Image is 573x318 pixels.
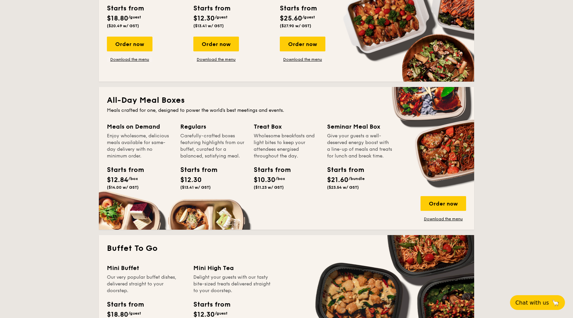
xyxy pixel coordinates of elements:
span: $12.84 [107,176,128,184]
span: /guest [215,311,228,316]
a: Download the menu [421,216,466,222]
div: Carefully-crafted boxes featuring highlights from our buffet, curated for a balanced, satisfying ... [180,133,246,160]
span: $10.30 [254,176,275,184]
div: Give your guests a well-deserved energy boost with a line-up of meals and treats for lunch and br... [327,133,392,160]
span: ($14.00 w/ GST) [107,185,139,190]
div: Delight your guests with our tasty bite-sized treats delivered straight to your doorstep. [193,274,272,294]
div: Order now [193,37,239,51]
div: Starts from [254,165,284,175]
div: Seminar Meal Box [327,122,392,131]
button: Chat with us🦙 [510,295,565,310]
div: Treat Box [254,122,319,131]
div: Wholesome breakfasts and light bites to keep your attendees energised throughout the day. [254,133,319,160]
div: Order now [280,37,325,51]
div: Starts from [280,3,316,13]
span: /guest [128,311,141,316]
div: Enjoy wholesome, delicious meals available for same-day delivery with no minimum order. [107,133,172,160]
div: Regulars [180,122,246,131]
div: Order now [107,37,152,51]
div: Order now [421,196,466,211]
a: Download the menu [107,57,152,62]
span: ($11.23 w/ GST) [254,185,284,190]
span: /guest [302,15,315,19]
span: /box [275,176,285,181]
span: $12.30 [180,176,202,184]
a: Download the menu [280,57,325,62]
div: Mini Buffet [107,263,185,273]
div: Meals crafted for one, designed to power the world's best meetings and events. [107,107,466,114]
div: Starts from [107,3,143,13]
span: ($20.49 w/ GST) [107,24,139,28]
span: /bundle [348,176,365,181]
div: Starts from [107,300,143,310]
span: ($13.41 w/ GST) [180,185,211,190]
div: Starts from [180,165,210,175]
span: /box [128,176,138,181]
div: Our very popular buffet dishes, delivered straight to your doorstep. [107,274,185,294]
span: ($13.41 w/ GST) [193,24,224,28]
div: Starts from [193,300,230,310]
div: Starts from [193,3,230,13]
h2: Buffet To Go [107,243,466,254]
span: ($23.54 w/ GST) [327,185,359,190]
span: Chat with us [515,300,549,306]
div: Starts from [107,165,137,175]
h2: All-Day Meal Boxes [107,95,466,106]
span: ($27.90 w/ GST) [280,24,311,28]
span: 🦙 [552,299,560,307]
span: $12.30 [193,14,215,22]
div: Meals on Demand [107,122,172,131]
span: $25.60 [280,14,302,22]
span: $21.60 [327,176,348,184]
div: Mini High Tea [193,263,272,273]
div: Starts from [327,165,357,175]
span: /guest [215,15,228,19]
span: /guest [128,15,141,19]
a: Download the menu [193,57,239,62]
span: $18.80 [107,14,128,22]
